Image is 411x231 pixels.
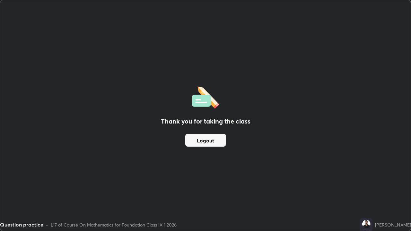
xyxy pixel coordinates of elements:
button: Logout [185,134,226,147]
img: offlineFeedback.1438e8b3.svg [192,84,219,109]
div: L17 of Course On Mathematics for Foundation Class IX 1 2026 [51,221,177,228]
img: c9e342a1698b4bafb348e6acd24ab070.png [360,218,372,231]
div: [PERSON_NAME] [375,221,411,228]
h2: Thank you for taking the class [161,116,250,126]
div: • [46,221,48,228]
